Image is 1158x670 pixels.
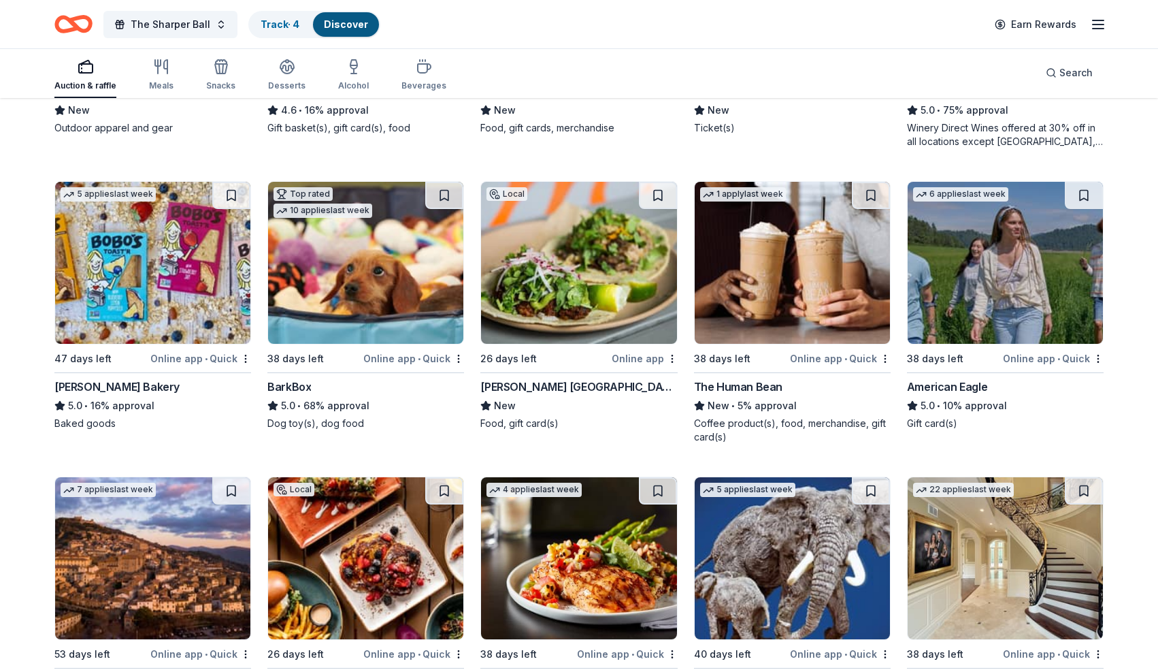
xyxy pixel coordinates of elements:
[631,649,634,660] span: •
[68,398,82,414] span: 5.0
[267,351,324,367] div: 38 days left
[61,483,156,497] div: 7 applies last week
[281,398,295,414] span: 5.0
[54,80,116,91] div: Auction & raffle
[907,102,1104,118] div: 75% approval
[907,417,1104,430] div: Gift card(s)
[486,483,582,497] div: 4 applies last week
[268,477,463,639] img: Image for UP on the Roof
[694,398,891,414] div: 5% approval
[54,8,93,40] a: Home
[937,105,940,116] span: •
[268,182,463,344] img: Image for BarkBox
[907,121,1104,148] div: Winery Direct Wines offered at 30% off in all locations except [GEOGRAPHIC_DATA], [GEOGRAPHIC_DAT...
[267,379,311,395] div: BarkBox
[694,379,782,395] div: The Human Bean
[694,121,891,135] div: Ticket(s)
[695,477,890,639] img: Image for Foundation Michelangelo
[937,400,940,411] span: •
[54,398,251,414] div: 16% approval
[790,350,891,367] div: Online app Quick
[907,379,987,395] div: American Eagle
[844,353,847,364] span: •
[418,353,420,364] span: •
[907,351,963,367] div: 38 days left
[84,400,88,411] span: •
[731,400,735,411] span: •
[274,204,372,218] div: 10 applies last week
[267,102,464,118] div: 16% approval
[338,80,369,91] div: Alcohol
[267,121,464,135] div: Gift basket(s), gift card(s), food
[68,102,90,118] span: New
[694,351,750,367] div: 38 days left
[486,187,527,201] div: Local
[363,350,464,367] div: Online app Quick
[324,18,368,30] a: Discover
[494,398,516,414] span: New
[844,649,847,660] span: •
[298,400,301,411] span: •
[908,477,1103,639] img: Image for Bradford Portraits
[907,646,963,663] div: 38 days left
[103,11,237,38] button: The Sharper Ball
[54,181,251,430] a: Image for Bobo's Bakery5 applieslast week47 days leftOnline app•Quick[PERSON_NAME] Bakery5.0•16% ...
[338,53,369,98] button: Alcohol
[299,105,303,116] span: •
[1057,353,1060,364] span: •
[54,417,251,430] div: Baked goods
[1003,645,1104,663] div: Online app Quick
[1059,65,1093,81] span: Search
[149,80,173,91] div: Meals
[700,483,795,497] div: 5 applies last week
[480,417,677,430] div: Food, gift card(s)
[480,351,537,367] div: 26 days left
[267,417,464,430] div: Dog toy(s), dog food
[55,477,250,639] img: Image for Hill Town Tours
[418,649,420,660] span: •
[150,350,251,367] div: Online app Quick
[480,646,537,663] div: 38 days left
[401,53,446,98] button: Beverages
[261,18,299,30] a: Track· 4
[921,398,935,414] span: 5.0
[481,477,676,639] img: Image for Firebirds Wood Fired Grill
[401,80,446,91] div: Beverages
[268,53,305,98] button: Desserts
[206,80,235,91] div: Snacks
[248,11,380,38] button: Track· 4Discover
[913,483,1014,497] div: 22 applies last week
[790,645,891,663] div: Online app Quick
[694,646,751,663] div: 40 days left
[921,102,935,118] span: 5.0
[268,80,305,91] div: Desserts
[274,187,333,201] div: Top rated
[150,645,251,663] div: Online app Quick
[54,351,112,367] div: 47 days left
[577,645,678,663] div: Online app Quick
[612,350,678,367] div: Online app
[494,102,516,118] span: New
[907,181,1104,430] a: Image for American Eagle6 applieslast week38 days leftOnline app•QuickAmerican Eagle5.0•10% appro...
[131,16,210,33] span: The Sharper Ball
[708,102,729,118] span: New
[987,12,1085,37] a: Earn Rewards
[480,181,677,430] a: Image for Minero AtlantaLocal26 days leftOnline app[PERSON_NAME] [GEOGRAPHIC_DATA]NewFood, gift c...
[54,53,116,98] button: Auction & raffle
[149,53,173,98] button: Meals
[913,187,1008,202] div: 6 applies last week
[281,102,297,118] span: 4.6
[54,121,251,135] div: Outdoor apparel and gear
[695,182,890,344] img: Image for The Human Bean
[481,182,676,344] img: Image for Minero Atlanta
[694,181,891,444] a: Image for The Human Bean1 applylast week38 days leftOnline app•QuickThe Human BeanNew•5% approval...
[1035,59,1104,86] button: Search
[700,187,786,202] div: 1 apply last week
[55,182,250,344] img: Image for Bobo's Bakery
[267,398,464,414] div: 68% approval
[54,646,110,663] div: 53 days left
[274,483,314,496] div: Local
[205,353,208,364] span: •
[61,187,156,202] div: 5 applies last week
[267,646,324,663] div: 26 days left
